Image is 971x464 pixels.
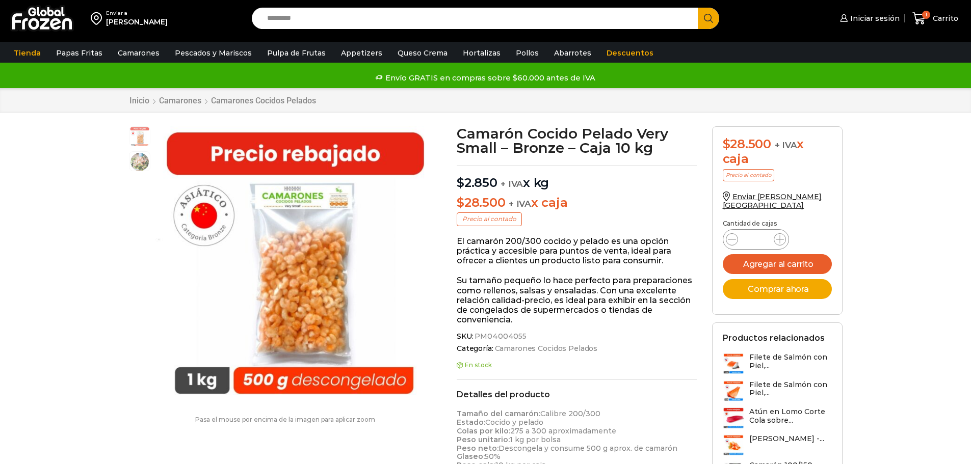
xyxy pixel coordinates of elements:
a: Hortalizas [458,43,506,63]
span: Categoría: [457,344,697,353]
bdi: 28.500 [457,195,505,210]
img: address-field-icon.svg [91,10,106,27]
span: $ [723,137,730,151]
bdi: 2.850 [457,175,497,190]
strong: Glaseo: [457,452,485,461]
strong: Peso unitario: [457,435,510,444]
a: Enviar [PERSON_NAME][GEOGRAPHIC_DATA] [723,192,822,210]
span: very small [129,127,150,147]
span: very-small [129,152,150,172]
p: x caja [457,196,697,210]
h2: Productos relacionados [723,333,825,343]
p: Su tamaño pequeño lo hace perfecto para preparaciones como rellenos, salsas y ensaladas. Con una ... [457,276,697,324]
button: Search button [698,8,719,29]
h3: Atún en Lomo Corte Cola sobre... [749,407,832,425]
a: Iniciar sesión [837,8,900,29]
span: Iniciar sesión [848,13,900,23]
strong: Colas por kilo: [457,426,510,435]
a: Inicio [129,96,150,105]
span: 1 [922,11,930,19]
p: Pasa el mouse por encima de la imagen para aplicar zoom [129,416,442,423]
h1: Camarón Cocido Pelado Very Small – Bronze – Caja 10 kg [457,126,697,155]
a: Camarones [159,96,202,105]
a: Pulpa de Frutas [262,43,331,63]
a: Atún en Lomo Corte Cola sobre... [723,407,832,429]
a: Queso Crema [392,43,453,63]
a: [PERSON_NAME] -... [723,434,824,456]
a: Papas Fritas [51,43,108,63]
a: Pescados y Mariscos [170,43,257,63]
bdi: 28.500 [723,137,771,151]
a: Camarones Cocidos Pelados [493,344,598,353]
div: x caja [723,137,832,167]
a: Filete de Salmón con Piel,... [723,353,832,375]
a: Camarones [113,43,165,63]
h2: Detalles del producto [457,390,697,399]
input: Product quantity [746,232,766,247]
a: Abarrotes [549,43,596,63]
button: Comprar ahora [723,279,832,299]
h3: [PERSON_NAME] -... [749,434,824,443]
a: Pollos [511,43,544,63]
span: SKU: [457,332,697,341]
p: Cantidad de cajas [723,220,832,227]
strong: Peso neto: [457,444,498,453]
div: [PERSON_NAME] [106,17,168,27]
p: x kg [457,165,697,190]
span: + IVA [775,140,797,150]
h3: Filete de Salmón con Piel,... [749,353,832,370]
button: Agregar al carrito [723,254,832,274]
span: + IVA [509,199,531,209]
span: Carrito [930,13,958,23]
a: Camarones Cocidos Pelados [211,96,317,105]
span: $ [457,175,464,190]
strong: Estado: [457,418,485,427]
strong: Tamaño del camarón: [457,409,540,418]
a: Filete de Salmón con Piel,... [723,380,832,402]
a: 1 Carrito [910,7,961,31]
a: Descuentos [601,43,659,63]
a: Tienda [9,43,46,63]
a: Appetizers [336,43,387,63]
p: Precio al contado [457,212,522,226]
span: $ [457,195,464,210]
div: Enviar a [106,10,168,17]
p: En stock [457,362,697,369]
nav: Breadcrumb [129,96,317,105]
span: + IVA [501,179,523,189]
p: Precio al contado [723,169,774,181]
p: El camarón 200/300 cocido y pelado es una opción práctica y accesible para puntos de venta, ideal... [457,236,697,266]
span: PM04004055 [473,332,527,341]
h3: Filete de Salmón con Piel,... [749,380,832,398]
